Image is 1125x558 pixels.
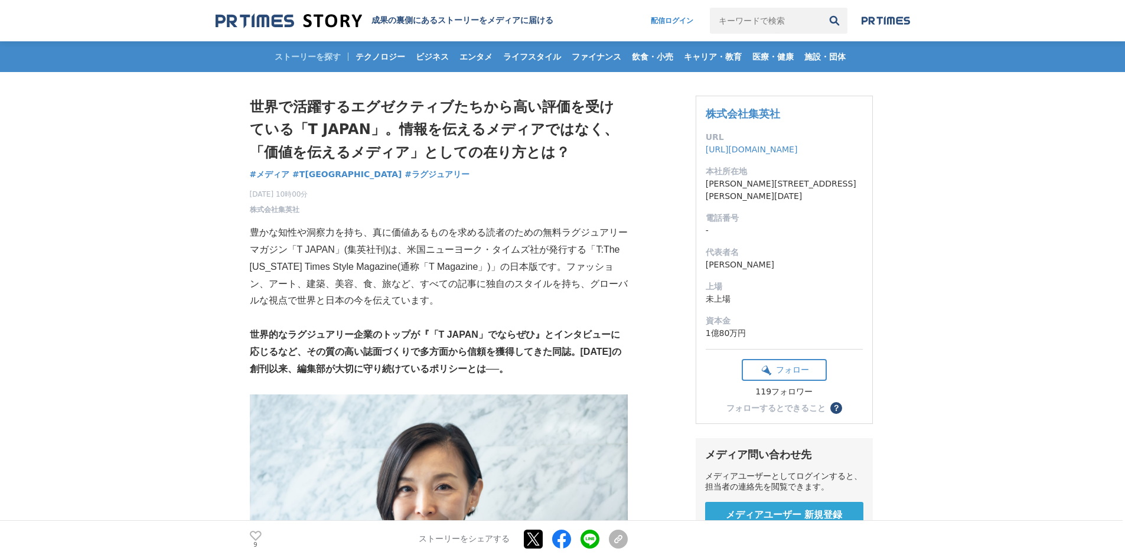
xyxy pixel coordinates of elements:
[567,41,626,72] a: ファイナンス
[706,178,863,203] dd: [PERSON_NAME][STREET_ADDRESS][PERSON_NAME][DATE]
[821,8,847,34] button: 検索
[706,145,798,154] a: [URL][DOMAIN_NAME]
[351,41,410,72] a: テクノロジー
[705,502,863,539] a: メディアユーザー 新規登録 無料
[216,13,553,29] a: 成果の裏側にあるストーリーをメディアに届ける 成果の裏側にあるストーリーをメディアに届ける
[292,169,402,180] span: #T[GEOGRAPHIC_DATA]
[405,168,469,181] a: #ラグジュアリー
[706,315,863,327] dt: 資本金
[371,15,553,26] h2: 成果の裏側にあるストーリーをメディアに届ける
[706,293,863,305] dd: 未上場
[748,41,798,72] a: 医療・健康
[832,404,840,412] span: ？
[567,51,626,62] span: ファイナンス
[627,41,678,72] a: 飲食・小売
[351,51,410,62] span: テクノロジー
[250,224,628,309] p: 豊かな知性や洞察力を持ち、真に価値あるものを求める読者のための無料ラグジュアリーマガジン「T JAPAN」(集英社刊)は、米国ニューヨーク・タイムズ社が発行する「T:The [US_STATE]...
[250,542,262,548] p: 9
[639,8,705,34] a: 配信ログイン
[706,131,863,143] dt: URL
[705,471,863,492] div: メディアユーザーとしてログインすると、担当者の連絡先を閲覧できます。
[627,51,678,62] span: 飲食・小売
[411,41,454,72] a: ビジネス
[498,51,566,62] span: ライフスタイル
[250,189,308,200] span: [DATE] 10時00分
[679,41,746,72] a: キャリア・教育
[748,51,798,62] span: 医療・健康
[419,534,510,545] p: ストーリーをシェアする
[250,96,628,164] h1: 世界で活躍するエグゼクティブたちから高い評価を受けている「T JAPAN」。情報を伝えるメディアではなく、「価値を伝えるメディア」としての在り方とは？
[705,448,863,462] div: メディア問い合わせ先
[830,402,842,414] button: ？
[742,387,827,397] div: 119フォロワー
[679,51,746,62] span: キャリア・教育
[726,404,826,412] div: フォローするとできること
[706,212,863,224] dt: 電話番号
[706,246,863,259] dt: 代表者名
[706,327,863,340] dd: 1億80万円
[250,329,621,374] strong: 世界的なラグジュアリー企業のトップが『「T JAPAN」でならぜひ』とインタビューに応じるなど、その質の高い誌面づくりで多方面から信頼を獲得してきた同誌。[DATE]の創刊以来、編集部が大切に守...
[498,41,566,72] a: ライフスタイル
[250,168,290,181] a: #メディア
[706,259,863,271] dd: [PERSON_NAME]
[706,107,780,120] a: 株式会社集英社
[216,13,362,29] img: 成果の裏側にあるストーリーをメディアに届ける
[411,51,454,62] span: ビジネス
[706,165,863,178] dt: 本社所在地
[706,280,863,293] dt: 上場
[710,8,821,34] input: キーワードで検索
[455,41,497,72] a: エンタメ
[250,169,290,180] span: #メディア
[800,41,850,72] a: 施設・団体
[742,359,827,381] button: フォロー
[726,509,843,521] span: メディアユーザー 新規登録
[405,169,469,180] span: #ラグジュアリー
[706,224,863,237] dd: -
[292,168,402,181] a: #T[GEOGRAPHIC_DATA]
[862,16,910,25] img: prtimes
[455,51,497,62] span: エンタメ
[800,51,850,62] span: 施設・団体
[250,204,299,215] a: 株式会社集英社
